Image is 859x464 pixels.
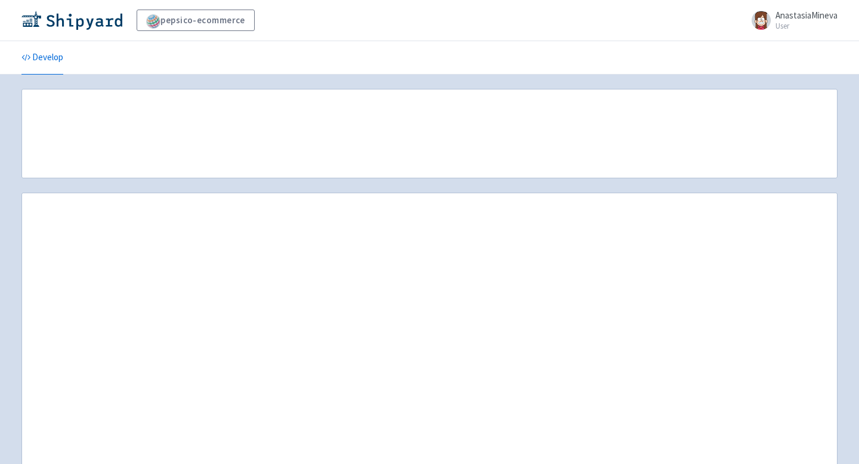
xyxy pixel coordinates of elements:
a: Develop [21,41,63,75]
span: AnastasiaMineva [775,10,838,21]
a: AnastasiaMineva User [744,11,838,30]
small: User [775,22,838,30]
a: pepsico-ecommerce [137,10,255,31]
img: Shipyard logo [21,11,122,30]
